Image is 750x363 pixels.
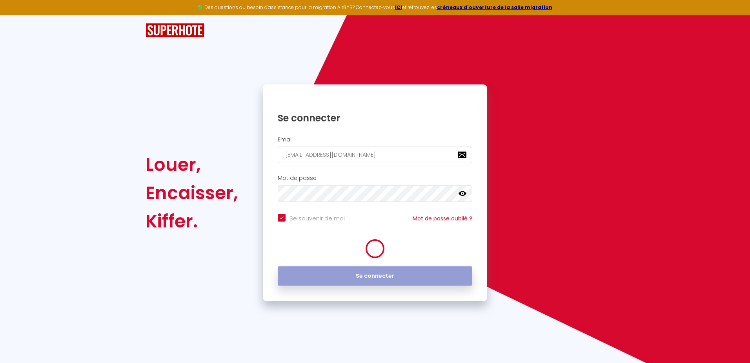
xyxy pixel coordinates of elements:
[278,112,472,124] h1: Se connecter
[437,4,552,11] a: créneaux d'ouverture de la salle migration
[278,175,472,181] h2: Mot de passe
[395,4,402,11] a: ICI
[278,147,472,163] input: Ton Email
[146,179,238,207] div: Encaisser,
[278,136,472,143] h2: Email
[146,23,204,38] img: SuperHote logo
[146,207,238,235] div: Kiffer.
[413,214,472,222] a: Mot de passe oublié ?
[278,266,472,286] button: Se connecter
[146,150,238,179] div: Louer,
